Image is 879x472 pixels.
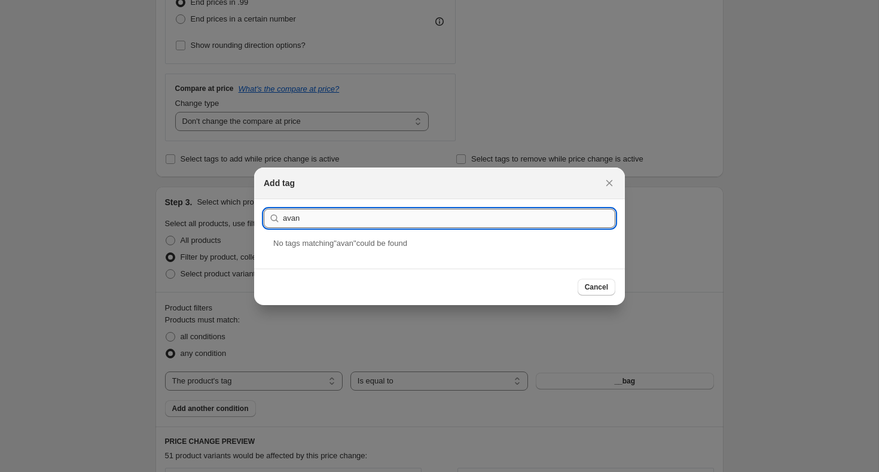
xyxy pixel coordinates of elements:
button: Cancel [578,279,615,296]
button: Close [601,175,618,191]
input: Search tags [283,209,615,228]
span: Cancel [585,282,608,292]
h2: Add tag [264,177,295,189]
span: No tag s matching " avan " could be found [273,239,407,248]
